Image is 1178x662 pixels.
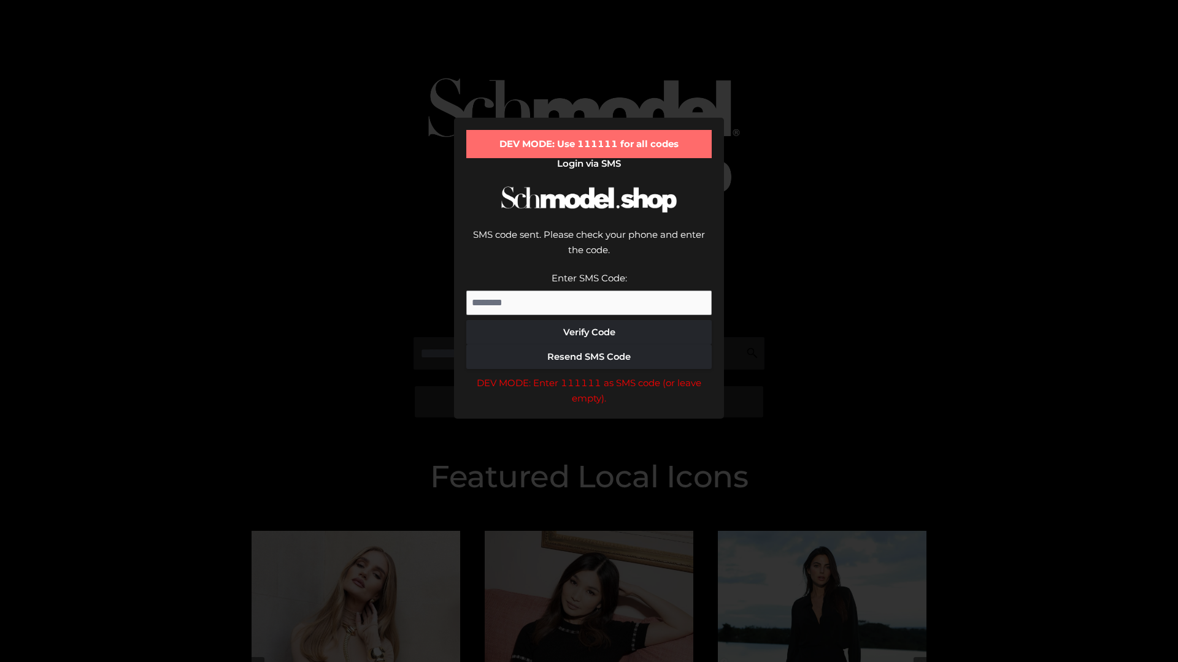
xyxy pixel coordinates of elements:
[466,344,712,369] button: Resend SMS Code
[466,227,712,270] div: SMS code sent. Please check your phone and enter the code.
[466,130,712,158] div: DEV MODE: Use 111111 for all codes
[466,158,712,169] h2: Login via SMS
[466,375,712,406] div: DEV MODE: Enter 111111 as SMS code (or leave empty).
[466,320,712,344] button: Verify Code
[552,272,627,284] label: Enter SMS Code:
[497,175,681,224] img: Schmodel Logo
